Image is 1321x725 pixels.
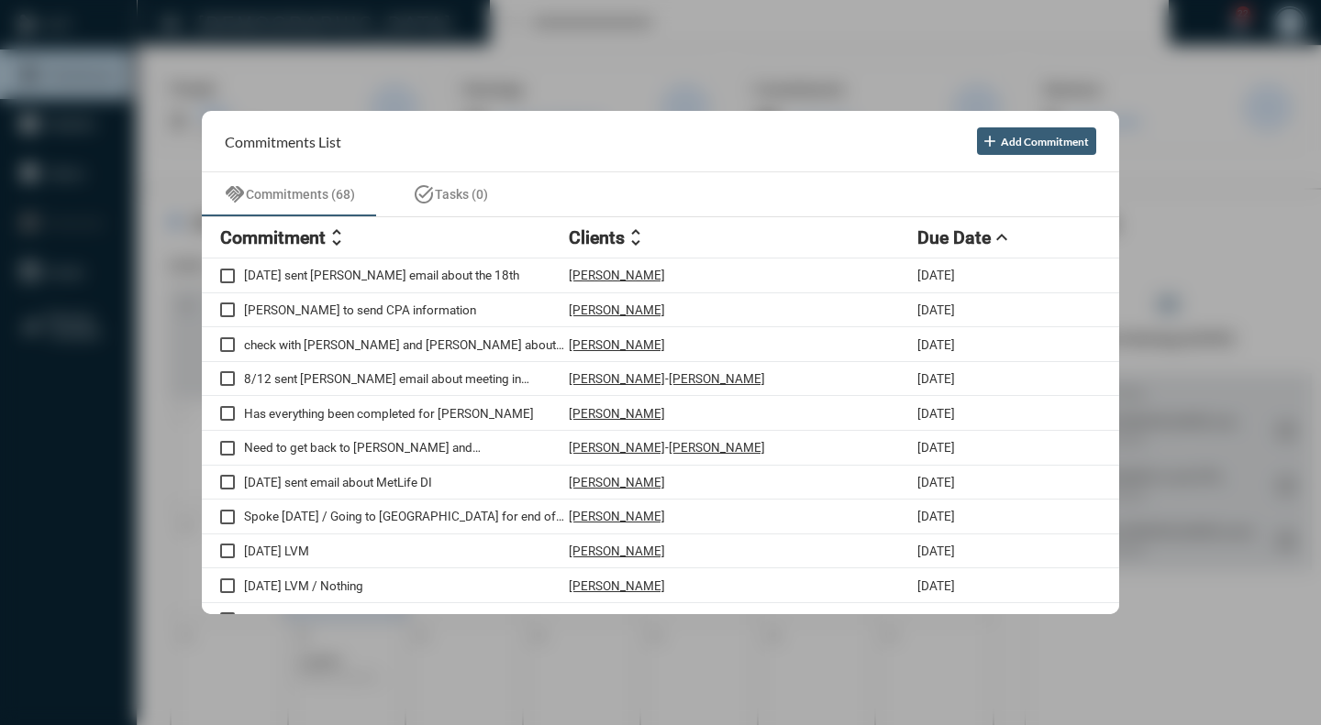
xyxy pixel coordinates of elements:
p: 8/12 sent [PERSON_NAME] email about meeting in [GEOGRAPHIC_DATA] until after [DATE] / Get in touc... [244,371,569,386]
p: [PERSON_NAME] [569,612,665,627]
p: [DATE] [917,406,955,421]
p: [PERSON_NAME] [669,612,765,627]
p: [PERSON_NAME] [569,268,665,282]
p: [PERSON_NAME] to send CPA information [244,302,569,317]
p: [PERSON_NAME] [569,302,665,317]
p: Need to get back to [PERSON_NAME] and [PERSON_NAME] with any new recommendations / and update [PE... [244,440,569,455]
p: [PERSON_NAME] [569,337,665,352]
p: [DATE] sent email about MetLife DI [244,475,569,489]
p: [PERSON_NAME] [669,371,765,386]
p: check with [PERSON_NAME] and [PERSON_NAME] about account opening documents and if HPS has moved a... [244,337,569,352]
p: [DATE] [917,371,955,386]
p: [DATE] [917,578,955,593]
p: Spoke [DATE] / Going to [GEOGRAPHIC_DATA] for end of summer vacation Send [PERSON_NAME] dates aft... [244,509,569,523]
p: [PERSON_NAME] [569,406,665,421]
p: - [665,371,669,386]
h2: Commitment [220,227,326,248]
p: [PERSON_NAME] [669,440,765,455]
mat-icon: task_alt [413,183,435,205]
mat-icon: unfold_more [326,226,348,248]
h2: Commitments List [225,133,341,150]
span: Tasks (0) [435,187,488,202]
p: Make sure to follow-up with [PERSON_NAME] on the illustrations that were sent [244,612,569,627]
p: [PERSON_NAME] [569,544,665,558]
mat-icon: add [981,132,999,150]
p: - [665,612,669,627]
p: [PERSON_NAME] [569,475,665,489]
p: [DATE] LVM [244,544,569,558]
p: [PERSON_NAME] [569,509,665,523]
p: [DATE] [917,509,955,523]
p: - [665,440,669,455]
button: Add Commitment [977,127,1096,155]
p: [DATE] [917,302,955,317]
p: [PERSON_NAME] [569,578,665,593]
p: [DATE] [917,475,955,489]
p: [DATE] [917,268,955,282]
p: [PERSON_NAME] [569,371,665,386]
h2: Due Date [917,227,991,248]
h2: Clients [569,227,625,248]
p: [DATE] [917,612,955,627]
mat-icon: unfold_more [625,226,647,248]
p: [DATE] sent [PERSON_NAME] email about the 18th [244,268,569,282]
p: [DATE] [917,544,955,558]
span: Commitments (68) [246,187,355,202]
p: [PERSON_NAME] [569,440,665,455]
mat-icon: handshake [224,183,246,205]
p: [DATE] [917,337,955,352]
p: Has everything been completed for [PERSON_NAME] [244,406,569,421]
mat-icon: expand_less [991,226,1013,248]
p: [DATE] [917,440,955,455]
p: [DATE] LVM / Nothing [244,578,569,593]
